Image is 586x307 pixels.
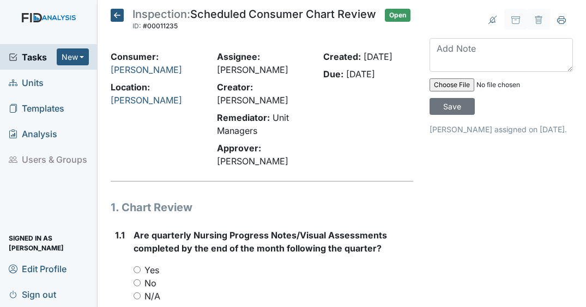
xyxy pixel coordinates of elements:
[9,51,57,64] a: Tasks
[9,286,56,303] span: Sign out
[144,263,159,277] label: Yes
[134,230,387,254] span: Are quarterly Nursing Progress Notes/Visual Assessments completed by the end of the month followi...
[115,229,125,242] label: 1.1
[132,22,141,30] span: ID:
[111,51,159,62] strong: Consumer:
[430,98,475,115] input: Save
[217,51,260,62] strong: Assignee:
[364,51,392,62] span: [DATE]
[430,124,573,135] p: [PERSON_NAME] assigned on [DATE].
[132,8,190,21] span: Inspection:
[57,48,89,65] button: New
[134,292,141,299] input: N/A
[217,112,270,123] strong: Remediator:
[217,143,261,153] strong: Approver:
[346,69,375,79] span: [DATE]
[385,9,410,22] span: Open
[9,100,64,116] span: Templates
[111,82,150,93] strong: Location:
[9,125,57,142] span: Analysis
[217,82,253,93] strong: Creator:
[217,95,288,106] span: [PERSON_NAME]
[323,51,361,62] strong: Created:
[134,266,141,273] input: Yes
[9,235,89,251] span: Signed in as [PERSON_NAME]
[323,69,343,79] strong: Due:
[144,277,156,290] label: No
[217,156,288,167] span: [PERSON_NAME]
[111,95,182,106] a: [PERSON_NAME]
[9,260,67,277] span: Edit Profile
[217,64,288,75] span: [PERSON_NAME]
[132,9,376,33] div: Scheduled Consumer Chart Review
[111,199,413,216] h1: 1. Chart Review
[134,279,141,286] input: No
[144,290,160,303] label: N/A
[143,22,178,30] span: #00011235
[111,64,182,75] a: [PERSON_NAME]
[9,74,44,91] span: Units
